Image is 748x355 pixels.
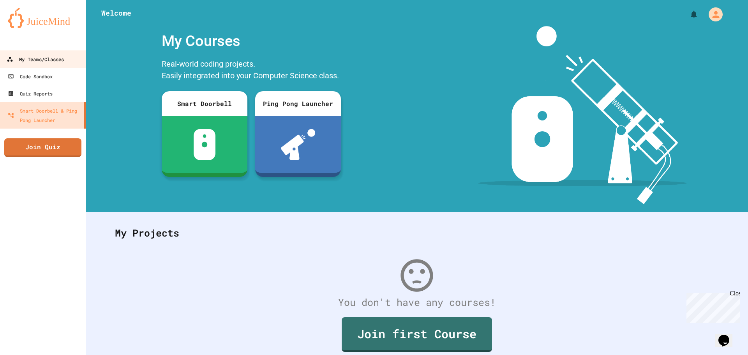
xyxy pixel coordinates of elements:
[7,55,64,64] div: My Teams/Classes
[700,5,725,23] div: My Account
[194,129,216,160] img: sdb-white.svg
[158,56,345,85] div: Real-world coding projects. Easily integrated into your Computer Science class.
[158,26,345,56] div: My Courses
[675,8,700,21] div: My Notifications
[4,138,81,157] a: Join Quiz
[8,72,53,81] div: Code Sandbox
[281,129,316,160] img: ppl-with-ball.png
[342,317,492,352] a: Join first Course
[162,91,247,116] div: Smart Doorbell
[107,295,727,310] div: You don't have any courses!
[255,91,341,116] div: Ping Pong Launcher
[683,290,740,323] iframe: chat widget
[8,8,78,28] img: logo-orange.svg
[8,89,53,98] div: Quiz Reports
[478,26,687,204] img: banner-image-my-projects.png
[107,218,727,248] div: My Projects
[715,324,740,347] iframe: chat widget
[8,106,81,125] div: Smart Doorbell & Ping Pong Launcher
[3,3,54,49] div: Chat with us now!Close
